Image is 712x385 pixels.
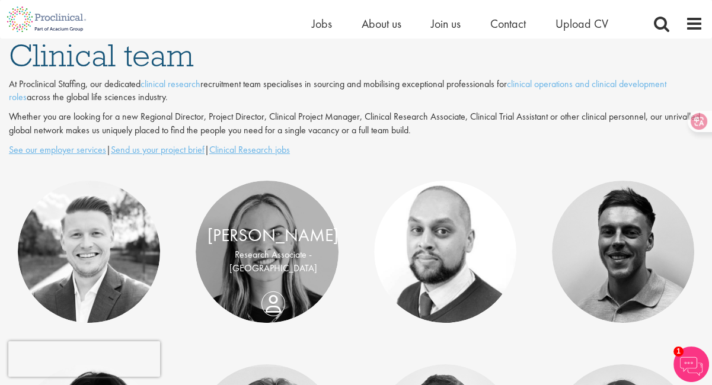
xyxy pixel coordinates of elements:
[431,16,461,31] a: Join us
[9,78,666,104] a: clinical operations and clinical development roles
[362,16,401,31] a: About us
[9,110,703,137] p: Whether you are looking for a new Regional Director, Project Director, Clinical Project Manager, ...
[490,16,526,31] a: Contact
[9,35,194,75] span: Clinical team
[207,224,339,246] a: [PERSON_NAME]
[209,143,290,156] a: Clinical Research jobs
[9,78,703,105] p: At Proclinical Staffing, our dedicated recruitment team specialises in sourcing and mobilising ex...
[8,341,160,377] iframe: reCAPTCHA
[141,78,200,90] a: clinical research
[312,16,332,31] a: Jobs
[555,16,608,31] a: Upload CV
[673,346,684,357] span: 1
[673,346,709,382] img: Chatbot
[9,143,106,156] a: See our employer services
[9,143,703,157] p: | |
[207,248,339,275] p: Research Associate - [GEOGRAPHIC_DATA]
[111,143,205,156] a: Send us your project brief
